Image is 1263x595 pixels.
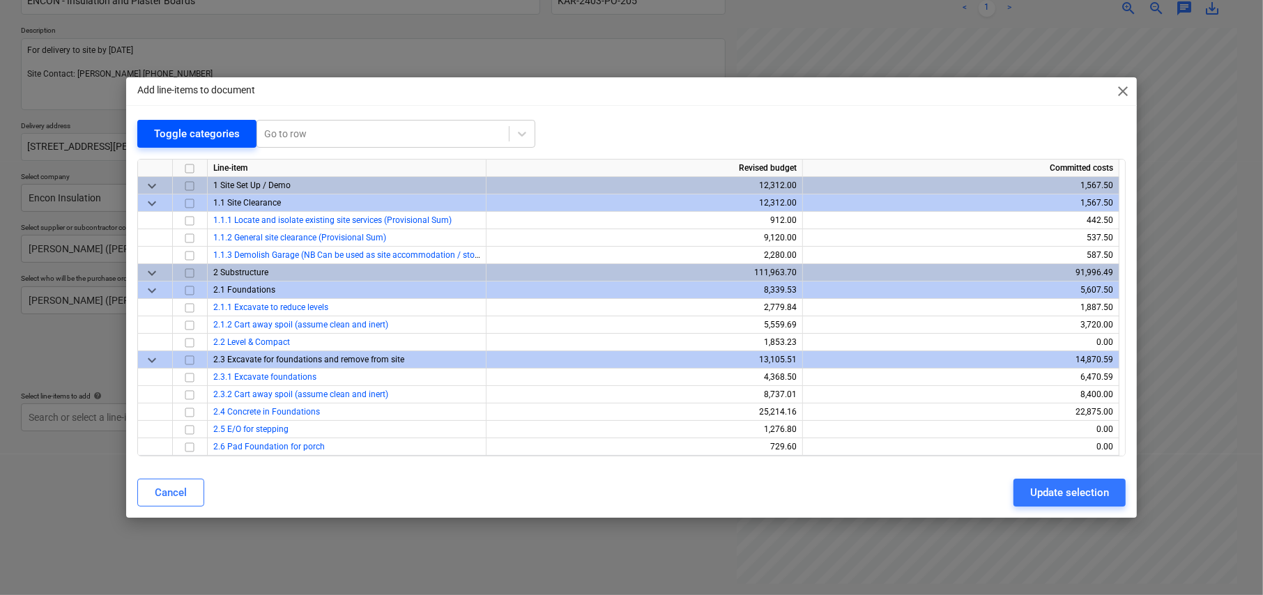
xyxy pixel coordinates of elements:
a: 2.4 Concrete in Foundations [213,407,320,417]
span: keyboard_arrow_down [144,195,160,212]
p: Add line-items to document [137,83,255,98]
div: 8,737.01 [492,386,797,403]
div: 2,779.84 [492,299,797,316]
div: 0.00 [809,438,1113,456]
div: 9,120.00 [492,229,797,247]
a: 2.1.2 Cart away spoil (assume clean and inert) [213,320,388,330]
div: 22,875.00 [809,403,1113,421]
div: 442.50 [809,212,1113,229]
div: 12,312.00 [492,194,797,212]
div: Cancel [155,484,187,502]
a: 2.2 Level & Compact [213,337,290,347]
button: Update selection [1013,479,1126,507]
div: Update selection [1030,484,1109,502]
div: 5,607.50 [809,281,1113,299]
span: 1 Site Set Up / Demo [213,180,291,190]
div: 1,853.23 [492,334,797,351]
div: Toggle categories [154,125,240,143]
a: 2.6 Pad Foundation for porch [213,442,325,451]
div: 12,312.00 [492,177,797,194]
div: 912.00 [492,212,797,229]
div: 2,280.00 [492,247,797,264]
div: 14,870.59 [809,351,1113,369]
div: 537.50 [809,229,1113,247]
div: 0.00 [809,334,1113,351]
div: Revised budget [487,160,803,177]
span: close [1115,83,1131,100]
div: 6,470.59 [809,369,1113,386]
span: 2.3 Excavate for foundations and remove from site [213,355,404,364]
button: Toggle categories [137,120,257,148]
div: 111,963.70 [492,264,797,281]
a: 1.1.1 Locate and isolate existing site services (Provisional Sum) [213,215,452,225]
span: keyboard_arrow_down [144,352,160,369]
div: 1,276.80 [492,421,797,438]
div: Line-item [208,160,487,177]
span: keyboard_arrow_down [144,282,160,299]
span: 1.1 Site Clearance [213,198,281,208]
span: 2 Substructure [213,268,268,277]
div: 587.50 [809,247,1113,264]
span: 2.1 Foundations [213,285,275,295]
div: 5,559.69 [492,316,797,334]
div: 1,567.50 [809,177,1113,194]
a: 2.3.2 Cart away spoil (assume clean and inert) [213,389,388,399]
div: 0.00 [809,421,1113,438]
span: keyboard_arrow_down [144,265,160,281]
span: keyboard_arrow_down [144,178,160,194]
button: Cancel [137,479,204,507]
div: Committed costs [803,160,1119,177]
a: 1.1.3 Demolish Garage (NB Can be used as site accommodation / storage during build) (provisional ... [213,250,610,260]
a: 2.1.1 Excavate to reduce levels [213,302,328,312]
a: 2.5 E/O for stepping [213,424,289,434]
div: 13,105.51 [492,351,797,369]
div: 729.60 [492,438,797,456]
div: 3,720.00 [809,316,1113,334]
div: 91,996.49 [809,264,1113,281]
div: 4,368.50 [492,369,797,386]
iframe: Chat Widget [1193,528,1263,595]
div: 25,214.16 [492,403,797,421]
div: 8,339.53 [492,281,797,299]
div: 1,887.50 [809,299,1113,316]
div: 8,400.00 [809,386,1113,403]
a: 2.3.1 Excavate foundations [213,372,316,382]
div: 1,567.50 [809,194,1113,212]
a: 1.1.2 General site clearance (Provisional Sum) [213,233,386,242]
